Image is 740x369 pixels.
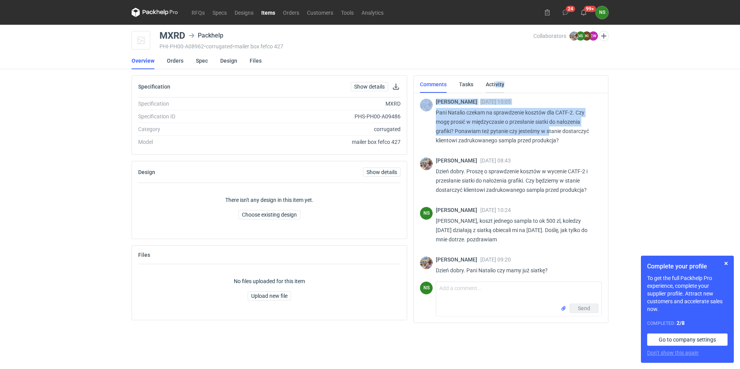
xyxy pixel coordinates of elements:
svg: Packhelp Pro [132,8,178,17]
h1: Complete your profile [647,262,728,271]
a: Tasks [459,76,473,93]
span: [DATE] 15:05 [480,99,511,105]
h2: Specification [138,84,170,90]
img: Michał Palasek [420,157,433,170]
a: Design [220,52,237,69]
a: Show details [351,82,388,91]
span: [PERSON_NAME] [436,256,480,263]
span: • mailer box fefco 427 [233,43,283,50]
a: RFQs [188,8,209,17]
p: There isn't any design in this item yet. [225,196,313,204]
p: [PERSON_NAME], koszt jednego sampla to ok 500 zl, koledzy [DATE] działają z siatką obiecali mi na... [436,216,596,244]
p: No files uploaded for this item [234,277,305,285]
a: Designs [231,8,257,17]
a: Spec [196,52,208,69]
a: Items [257,8,279,17]
div: Natalia Stępak [420,282,433,294]
span: Send [578,306,590,311]
div: MXRD [159,31,185,40]
div: Specification [138,100,243,108]
a: Show details [363,167,401,177]
figcaption: EW [589,31,598,41]
span: [DATE] 10:24 [480,207,511,213]
span: [PERSON_NAME] [436,207,480,213]
div: mailer box fefco 427 [243,138,401,146]
div: Natalia Stępak [420,207,433,220]
span: Collaborators [533,33,566,39]
a: Customers [303,8,337,17]
p: To get the full Packhelp Pro experience, complete your supplier profile. Attract new customers an... [647,274,728,313]
div: PHI-PH00-A08962 [159,43,533,50]
a: Orders [279,8,303,17]
button: Edit collaborators [599,31,609,41]
div: Category [138,125,243,133]
figcaption: NS [576,31,585,41]
a: Activity [486,76,504,93]
button: Don’t show this again [647,349,699,357]
a: Go to company settings [647,333,728,346]
a: Specs [209,8,231,17]
button: 24 [559,6,572,19]
figcaption: NS [420,207,433,220]
a: Files [250,52,262,69]
div: Packhelp [188,31,223,40]
div: Specification ID [138,113,243,120]
button: Download specification [391,82,401,91]
button: Skip for now [721,259,731,268]
span: [DATE] 09:20 [480,256,511,263]
h2: Design [138,169,155,175]
span: [DATE] 08:43 [480,157,511,164]
div: Model [138,138,243,146]
div: MXRD [243,100,401,108]
button: Choose existing design [238,210,300,219]
button: Upload new file [248,291,291,301]
span: Choose existing design [242,212,297,217]
span: • corrugated [204,43,233,50]
p: Dzień dobry. Pani Natalio czy mamy już siatkę? [436,266,596,275]
a: Comments [420,76,447,93]
figcaption: NS [420,282,433,294]
button: Send [570,304,598,313]
div: Natalia Stępak [596,6,608,19]
strong: 2 / 8 [677,320,685,326]
span: [PERSON_NAME] [436,99,480,105]
img: Michał Palasek [420,99,433,111]
button: NS [596,6,608,19]
a: Overview [132,52,154,69]
figcaption: KI [582,31,591,41]
button: 99+ [577,6,590,19]
a: Orders [167,52,183,69]
div: Completed: [647,319,728,327]
h2: Files [138,252,150,258]
p: Pani Natalio czekam na sprawdzenie kosztów dla CATF-2. Czy mogę prosić w międzyczasie o przesłani... [436,108,596,145]
a: Tools [337,8,358,17]
img: Michał Palasek [569,31,579,41]
span: Upload new file [251,293,288,299]
p: Dzień dobry. Proszę o sprawdzenie kosztów w wycenie CATF-2 i przesłanie siatki do nałożenia grafi... [436,167,596,195]
img: Michał Palasek [420,256,433,269]
span: [PERSON_NAME] [436,157,480,164]
div: PHS-PH00-A09486 [243,113,401,120]
div: corrugated [243,125,401,133]
a: Analytics [358,8,387,17]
